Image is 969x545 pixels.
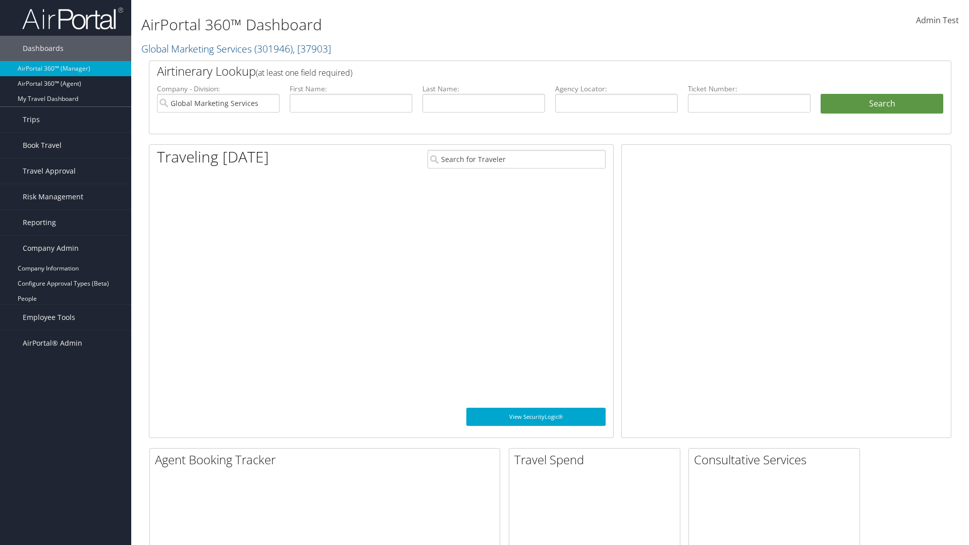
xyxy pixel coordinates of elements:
[23,236,79,261] span: Company Admin
[916,15,959,26] span: Admin Test
[466,408,606,426] a: View SecurityLogic®
[514,451,680,468] h2: Travel Spend
[23,331,82,356] span: AirPortal® Admin
[23,305,75,330] span: Employee Tools
[916,5,959,36] a: Admin Test
[157,84,280,94] label: Company - Division:
[23,36,64,61] span: Dashboards
[23,184,83,209] span: Risk Management
[23,210,56,235] span: Reporting
[254,42,293,56] span: ( 301946 )
[688,84,811,94] label: Ticket Number:
[157,146,269,168] h1: Traveling [DATE]
[293,42,331,56] span: , [ 37903 ]
[555,84,678,94] label: Agency Locator:
[141,14,686,35] h1: AirPortal 360™ Dashboard
[422,84,545,94] label: Last Name:
[23,107,40,132] span: Trips
[23,133,62,158] span: Book Travel
[23,158,76,184] span: Travel Approval
[155,451,500,468] h2: Agent Booking Tracker
[141,42,331,56] a: Global Marketing Services
[821,94,943,114] button: Search
[157,63,877,80] h2: Airtinerary Lookup
[22,7,123,30] img: airportal-logo.png
[694,451,859,468] h2: Consultative Services
[290,84,412,94] label: First Name:
[256,67,352,78] span: (at least one field required)
[427,150,606,169] input: Search for Traveler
